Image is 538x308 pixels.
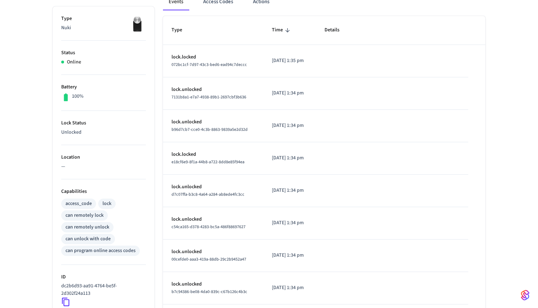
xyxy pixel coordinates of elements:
div: can unlock with code [65,235,111,243]
p: Nuki [61,24,146,32]
p: — [61,163,146,170]
p: Capabilities [61,188,146,195]
div: can remotely lock [65,212,104,219]
p: lock.unlocked [172,86,255,93]
div: lock [102,200,111,207]
span: 7131b8a1-e7a7-4938-89b1-2697cbf3b636 [172,94,246,100]
div: can program online access codes [65,247,136,255]
span: Type [172,25,191,36]
p: ID [61,273,146,281]
p: Status [61,49,146,57]
p: lock.unlocked [172,248,255,256]
p: [DATE] 1:34 pm [272,284,307,292]
p: Battery [61,83,146,91]
p: [DATE] 1:34 pm [272,219,307,227]
p: [DATE] 1:35 pm [272,57,307,65]
p: [DATE] 1:34 pm [272,154,307,162]
p: lock.unlocked [172,281,255,288]
p: [DATE] 1:34 pm [272,252,307,259]
p: [DATE] 1:34 pm [272,122,307,129]
p: [DATE] 1:34 pm [272,187,307,194]
span: c54ca165-d378-4283-bc5a-486f88697627 [172,224,246,230]
span: b7c94386-be08-4da0-839c-c67b126c4b3c [172,289,247,295]
p: lock.unlocked [172,183,255,191]
span: Details [325,25,349,36]
p: 100% [72,93,84,100]
p: Unlocked [61,129,146,136]
span: d7c07ffa-b3c8-4a64-a284-ab8ede4fc3cc [172,191,244,197]
div: access_code [65,200,92,207]
p: Online [67,58,81,66]
p: lock.unlocked [172,216,255,223]
p: lock.locked [172,53,255,61]
p: Type [61,15,146,22]
span: b96d7cb7-cce0-4c3b-8863-9839a5e2d32d [172,127,248,133]
p: lock.locked [172,151,255,158]
p: Lock Status [61,119,146,127]
p: Location [61,154,146,161]
p: lock.unlocked [172,118,255,126]
img: SeamLogoGradient.69752ec5.svg [521,289,529,301]
img: Nuki Smart Lock 3.0 Pro Black, Front [128,15,146,33]
span: 072bc1cf-7d97-43c3-bed6-ead94c7deccc [172,62,247,68]
p: dc2b6d93-aa91-4764-be5f-2d302f24a113 [61,282,143,297]
span: e18cf6e9-8f1a-44b8-a722-8dd8e85f94ea [172,159,244,165]
span: Time [272,25,292,36]
p: [DATE] 1:34 pm [272,89,307,97]
span: 00cefde0-aaa3-419a-88db-29c2b9452a47 [172,256,246,262]
div: can remotely unlock [65,224,109,231]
